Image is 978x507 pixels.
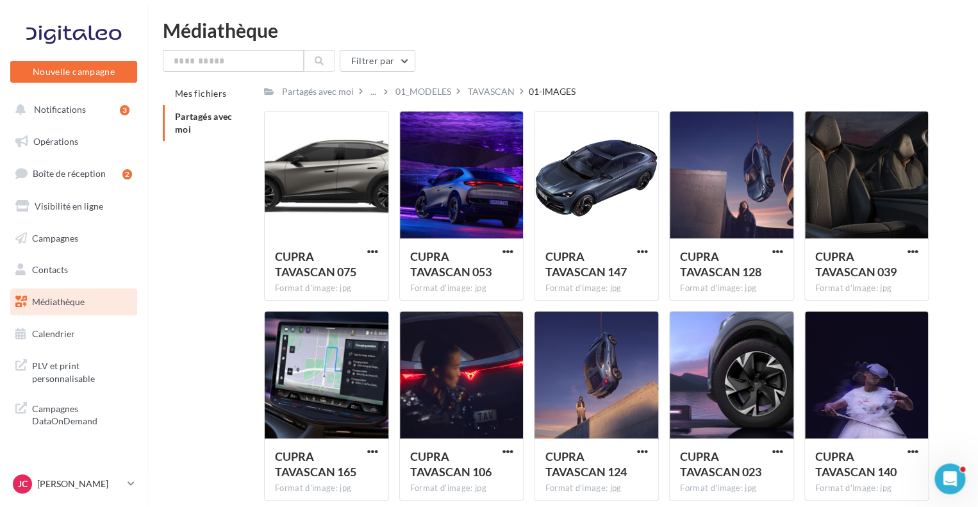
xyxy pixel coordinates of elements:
[368,83,379,101] div: ...
[395,85,451,98] div: 01_MODELES
[37,478,122,490] p: [PERSON_NAME]
[410,483,513,494] div: Format d'image: jpg
[32,328,75,339] span: Calendrier
[32,232,78,243] span: Campagnes
[175,111,233,135] span: Partagés avec moi
[8,160,140,187] a: Boîte de réception2
[410,283,513,294] div: Format d'image: jpg
[8,96,135,123] button: Notifications 3
[275,283,378,294] div: Format d'image: jpg
[18,478,28,490] span: JC
[33,136,78,147] span: Opérations
[163,21,963,40] div: Médiathèque
[32,296,85,307] span: Médiathèque
[680,449,761,479] span: CUPRA TAVASCAN 023
[340,50,415,72] button: Filtrer par
[8,128,140,155] a: Opérations
[545,249,626,279] span: CUPRA TAVASCAN 147
[8,352,140,390] a: PLV et print personnalisable
[8,395,140,433] a: Campagnes DataOnDemand
[815,249,897,279] span: CUPRA TAVASCAN 039
[410,449,492,479] span: CUPRA TAVASCAN 106
[545,449,626,479] span: CUPRA TAVASCAN 124
[680,483,783,494] div: Format d'image: jpg
[282,85,354,98] div: Partagés avec moi
[35,201,103,212] span: Visibilité en ligne
[10,472,137,496] a: JC [PERSON_NAME]
[175,88,226,99] span: Mes fichiers
[8,288,140,315] a: Médiathèque
[8,193,140,220] a: Visibilité en ligne
[32,357,132,385] span: PLV et print personnalisable
[275,249,356,279] span: CUPRA TAVASCAN 075
[815,283,918,294] div: Format d'image: jpg
[33,168,106,179] span: Boîte de réception
[815,449,897,479] span: CUPRA TAVASCAN 140
[934,463,965,494] iframe: Intercom live chat
[545,283,648,294] div: Format d'image: jpg
[468,85,515,98] div: TAVASCAN
[815,483,918,494] div: Format d'image: jpg
[275,483,378,494] div: Format d'image: jpg
[34,104,86,115] span: Notifications
[8,320,140,347] a: Calendrier
[120,105,129,115] div: 3
[680,283,783,294] div: Format d'image: jpg
[32,400,132,428] span: Campagnes DataOnDemand
[32,264,68,275] span: Contacts
[680,249,761,279] span: CUPRA TAVASCAN 128
[529,85,576,98] div: 01-IMAGES
[410,249,492,279] span: CUPRA TAVASCAN 053
[8,225,140,252] a: Campagnes
[10,61,137,83] button: Nouvelle campagne
[275,449,356,479] span: CUPRA TAVASCAN 165
[122,169,132,179] div: 2
[545,483,648,494] div: Format d'image: jpg
[8,256,140,283] a: Contacts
